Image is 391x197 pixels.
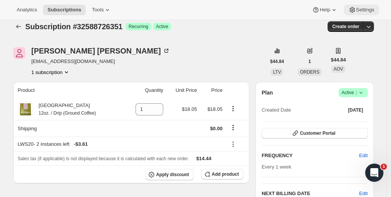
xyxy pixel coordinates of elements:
[129,24,148,30] span: Recurring
[199,82,225,99] th: Price
[266,56,289,67] button: $44.84
[309,58,311,65] span: 1
[145,169,194,180] button: Apply discount
[262,164,291,170] span: Every 1 week
[13,47,25,59] span: Jonathan Gifford
[348,107,363,113] span: [DATE]
[381,164,387,170] span: 1
[342,89,365,96] span: Active
[182,106,197,112] span: $18.05
[344,105,368,115] button: [DATE]
[262,152,359,159] h2: FREQUENCY
[166,82,199,99] th: Unit Price
[355,150,372,162] button: Edit
[307,5,342,15] button: Help
[43,5,86,15] button: Subscriptions
[13,82,124,99] th: Product
[262,128,367,139] button: Customer Portal
[227,123,239,132] button: Shipping actions
[196,156,211,161] span: $14.44
[262,89,273,96] h2: Plan
[47,7,81,13] span: Subscriptions
[262,106,291,114] span: Created Date
[356,90,357,96] span: |
[74,140,88,148] span: - $3.61
[32,47,170,55] div: [PERSON_NAME] [PERSON_NAME]
[210,126,223,131] span: $0.00
[320,7,330,13] span: Help
[201,169,243,180] button: Add product
[331,56,346,64] span: $44.84
[344,5,379,15] button: Settings
[32,58,170,65] span: [EMAIL_ADDRESS][DOMAIN_NAME]
[124,82,166,99] th: Quantity
[273,69,281,75] span: LTV
[300,69,319,75] span: ORDERS
[25,22,123,31] span: Subscription #32588726351
[87,5,116,15] button: Tools
[212,171,239,177] span: Add product
[39,110,96,116] small: 12oz. / Drip (Ground Coffee)
[332,24,359,30] span: Create order
[328,21,364,32] button: Create order
[18,156,189,161] span: Sales tax (if applicable) is not displayed because it is calculated with each new order.
[32,68,70,76] button: Product actions
[227,104,239,113] button: Product actions
[33,102,96,117] div: [GEOGRAPHIC_DATA]
[17,7,37,13] span: Analytics
[270,58,284,65] span: $44.84
[92,7,104,13] span: Tools
[156,24,169,30] span: Active
[13,120,124,137] th: Shipping
[18,102,33,117] img: product img
[300,130,335,136] span: Customer Portal
[359,152,367,159] span: Edit
[18,140,223,148] div: LWS20 - 2 instances left
[304,56,316,67] button: 1
[156,172,189,178] span: Apply discount
[356,7,374,13] span: Settings
[13,21,24,32] button: Subscriptions
[207,106,222,112] span: $18.05
[365,164,383,182] iframe: Intercom live chat
[12,5,41,15] button: Analytics
[334,66,343,72] span: AOV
